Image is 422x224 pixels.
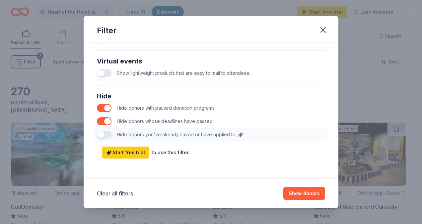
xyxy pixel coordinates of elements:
[152,149,189,157] div: to use this filter.
[97,56,325,66] div: Virtual events
[97,25,116,36] div: Filter
[106,149,145,157] span: Start free trial
[102,147,149,159] a: Start free trial
[97,91,325,101] div: Hide
[117,118,214,124] span: Hide donors whose deadlines have passed.
[97,189,133,197] button: Clear all filters
[283,187,325,200] button: Show donors
[117,70,250,76] span: Show lightweight products that are easy to mail to attendees.
[117,105,216,111] span: Hide donors with paused donation programs.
